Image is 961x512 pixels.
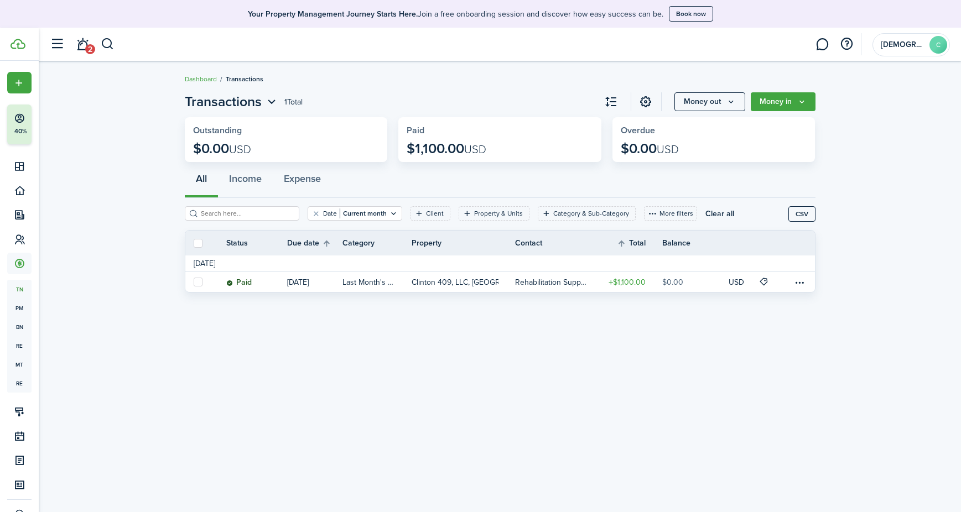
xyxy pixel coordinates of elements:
[287,272,342,292] a: [DATE]
[812,30,833,59] a: Messaging
[464,141,486,158] span: USD
[515,237,596,249] th: Contact
[226,272,287,292] a: Paid
[7,317,32,336] a: bn
[340,208,387,218] filter-tag-value: Current month
[474,208,523,218] filter-tag-label: Property & Units
[515,278,589,287] table-profile-info-text: Rehabilitation Support Services
[751,92,815,111] button: Money in
[226,278,252,287] status: Paid
[226,74,263,84] span: Transactions
[515,272,596,292] a: Rehabilitation Support Services
[662,272,729,292] a: $0.00
[248,8,663,20] p: Join a free onboarding session and discover how easy success can be.
[72,30,93,59] a: Notifications
[674,92,745,111] button: Money out
[11,39,25,49] img: TenantCloud
[7,105,99,144] button: 40%
[788,206,815,222] button: CSV
[662,237,729,249] th: Balance
[185,92,279,112] button: Open menu
[342,272,412,292] a: Last Month's Rent
[323,208,337,218] filter-tag-label: Date
[662,276,683,288] table-amount-description: $0.00
[669,6,713,22] button: Book now
[342,276,395,288] table-info-title: Last Month's Rent
[7,299,32,317] a: pm
[881,41,925,49] span: Christian
[7,280,32,299] a: tn
[407,141,486,156] p: $1,100.00
[751,92,815,111] button: Open menu
[185,92,262,112] span: Transactions
[644,206,697,221] button: More filters
[729,272,759,292] a: USD
[674,92,745,111] button: Open menu
[342,237,412,249] th: Category
[287,237,342,250] th: Sort
[657,141,679,158] span: USD
[596,272,662,292] a: $1,100.00
[311,209,321,218] button: Clear filter
[85,44,95,54] span: 2
[837,35,856,54] button: Open resource center
[273,165,332,198] button: Expense
[185,92,279,112] button: Transactions
[7,72,32,93] button: Open menu
[308,206,402,221] filter-tag: Open filter
[226,237,287,249] th: Status
[729,276,744,288] p: USD
[411,206,450,221] filter-tag: Open filter
[284,96,303,108] header-page-total: 1 Total
[248,8,418,20] b: Your Property Management Journey Starts Here.
[198,208,295,219] input: Search here...
[185,258,224,269] td: [DATE]
[7,336,32,355] a: re
[538,206,636,221] filter-tag: Open filter
[553,208,629,218] filter-tag-label: Category & Sub-Category
[185,74,217,84] a: Dashboard
[609,276,646,288] table-amount-title: $1,100.00
[218,165,273,198] button: Income
[426,208,444,218] filter-tag-label: Client
[229,141,251,158] span: USD
[705,206,734,221] button: Clear all
[412,272,516,292] a: Clinton 409, LLC, [GEOGRAPHIC_DATA]
[621,141,679,156] p: $0.00
[7,355,32,374] a: mt
[46,34,67,55] button: Open sidebar
[412,276,499,288] p: Clinton 409, LLC, [GEOGRAPHIC_DATA]
[287,276,309,288] p: [DATE]
[412,237,516,249] th: Property
[459,206,529,221] filter-tag: Open filter
[621,126,807,135] widget-stats-title: Overdue
[617,237,662,250] th: Sort
[929,36,947,54] avatar-text: C
[407,126,593,135] widget-stats-title: Paid
[101,35,115,54] button: Search
[7,374,32,393] a: re
[14,127,28,136] p: 40%
[193,126,380,135] widget-stats-title: Outstanding
[193,141,251,156] p: $0.00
